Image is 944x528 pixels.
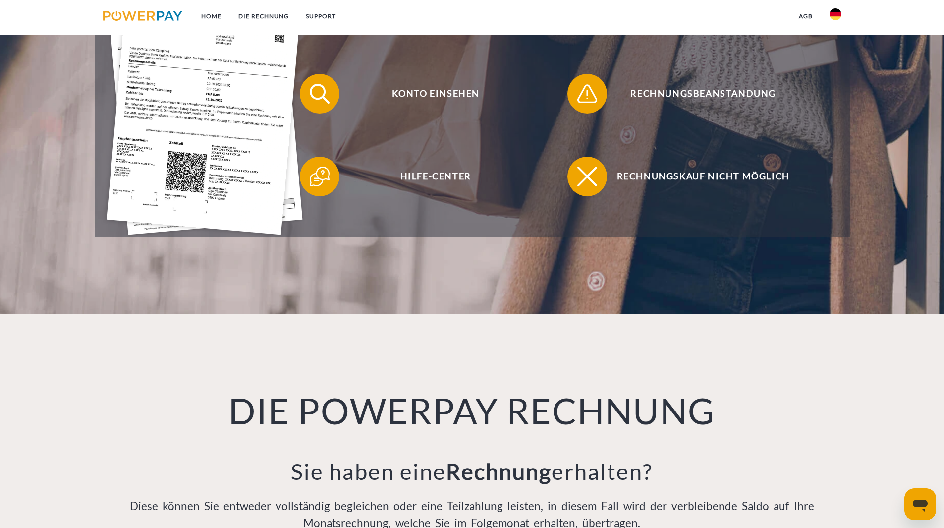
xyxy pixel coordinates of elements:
[575,81,600,106] img: qb_warning.svg
[314,74,557,114] span: Konto einsehen
[830,8,841,20] img: de
[314,157,557,196] span: Hilfe-Center
[300,74,557,114] button: Konto einsehen
[300,157,557,196] button: Hilfe-Center
[575,164,600,189] img: qb_close.svg
[567,74,825,114] button: Rechnungsbeanstandung
[904,488,936,520] iframe: Schaltfläche zum Öffnen des Messaging-Fensters
[307,164,332,189] img: qb_help.svg
[582,74,825,114] span: Rechnungsbeanstandung
[790,7,821,25] a: agb
[125,388,820,433] h1: DIE POWERPAY RECHNUNG
[582,157,825,196] span: Rechnungskauf nicht möglich
[230,7,297,25] a: DIE RECHNUNG
[567,157,825,196] button: Rechnungskauf nicht möglich
[446,458,552,485] b: Rechnung
[307,81,332,106] img: qb_search.svg
[103,11,183,21] img: logo-powerpay.svg
[297,7,344,25] a: SUPPORT
[125,458,820,485] h3: Sie haben eine erhalten?
[193,7,230,25] a: Home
